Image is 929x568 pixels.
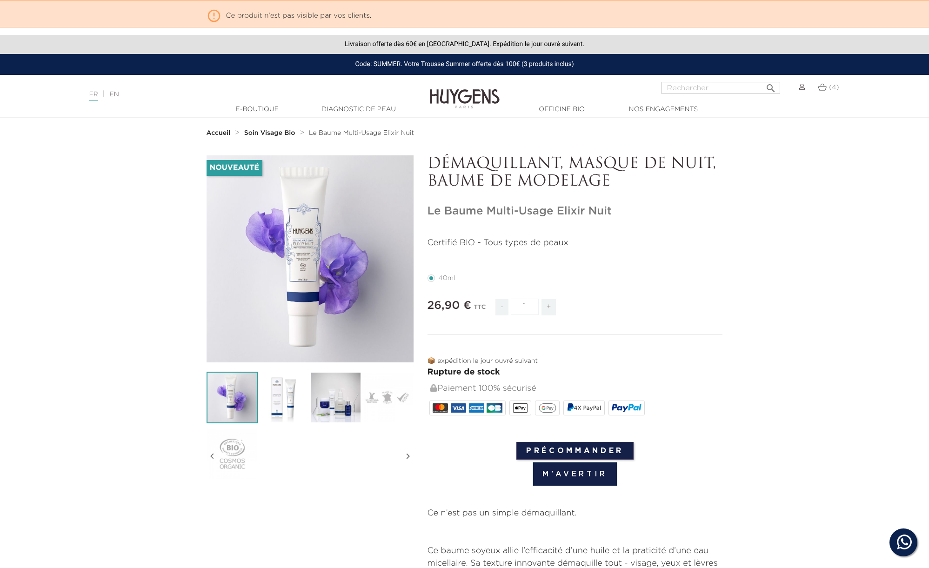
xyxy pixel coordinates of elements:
[428,205,723,218] h1: Le Baume Multi-Usage Elixir Nuit
[762,79,779,92] button: 
[829,84,839,91] span: (4)
[207,160,262,176] li: Nouveauté
[539,403,556,413] img: google_pay
[487,403,502,413] img: CB_NATIONALE
[451,403,466,413] img: VISA
[402,433,414,480] i: 
[428,300,472,311] span: 26,90 €
[207,6,221,21] i: 
[429,379,723,399] div: Paiement 100% sécurisé
[428,368,500,376] span: Rupture de stock
[617,105,710,114] a: Nos engagements
[511,299,539,315] input: Quantité
[469,403,484,413] img: AMEX
[211,105,304,114] a: E-Boutique
[662,82,780,94] input: Rechercher
[428,507,723,520] p: Ce n’est pas un simple démaquillant.
[428,356,723,366] p: 📦 expédition le jour ouvré suivant
[207,129,233,137] a: Accueil
[516,442,634,460] input: Précommander
[541,299,556,315] span: +
[533,462,617,486] input: M'avertir
[244,129,298,137] a: Soin Visage Bio
[428,274,467,282] label: 40ml
[244,130,295,136] strong: Soin Visage Bio
[207,6,723,21] p: Ce produit n'est pas visible par vos clients.
[309,130,414,136] span: Le Baume Multi-Usage Elixir Nuit
[430,74,500,110] img: Huygens
[474,297,486,322] div: TTC
[765,80,776,91] i: 
[430,384,437,392] img: Paiement 100% sécurisé
[513,403,528,413] img: apple_pay
[89,91,98,101] a: FR
[207,130,231,136] strong: Accueil
[428,155,723,191] p: DÉMAQUILLANT, MASQUE DE NUIT, BAUME DE MODELAGE
[207,433,218,480] i: 
[495,299,508,315] span: -
[818,84,839,91] a: (4)
[109,91,119,98] a: EN
[574,405,601,411] span: 4X PayPal
[312,105,405,114] a: Diagnostic de peau
[433,403,448,413] img: MASTERCARD
[428,237,723,249] p: Certifié BIO - Tous types de peaux
[515,105,608,114] a: Officine Bio
[309,129,414,137] a: Le Baume Multi-Usage Elixir Nuit
[84,89,380,100] div: |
